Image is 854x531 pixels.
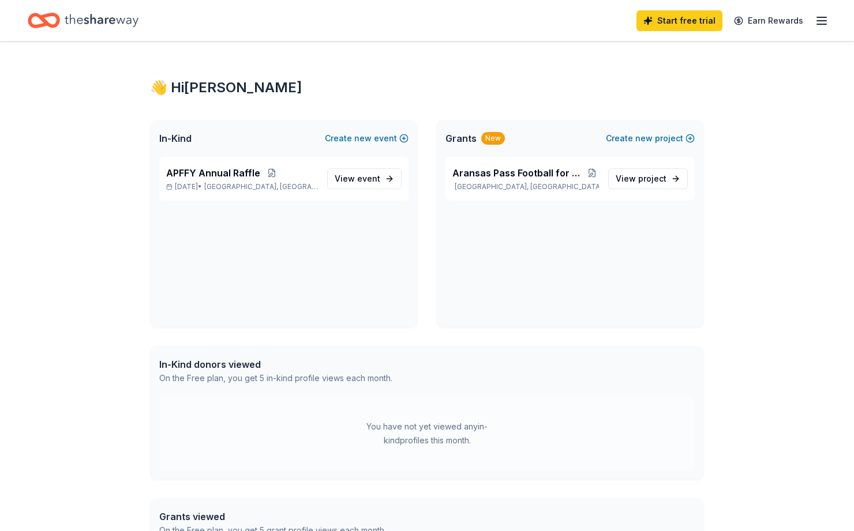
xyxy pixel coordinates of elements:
[608,168,688,189] a: View project
[452,182,599,191] p: [GEOGRAPHIC_DATA], [GEOGRAPHIC_DATA]
[166,166,260,180] span: APFFY Annual Raffle
[445,131,477,145] span: Grants
[327,168,402,189] a: View event
[159,131,192,145] span: In-Kind
[150,78,704,97] div: 👋 Hi [PERSON_NAME]
[354,131,372,145] span: new
[325,131,409,145] button: Createnewevent
[616,172,666,186] span: View
[159,510,386,524] div: Grants viewed
[638,174,666,183] span: project
[636,10,722,31] a: Start free trial
[166,182,318,191] p: [DATE] •
[481,132,505,145] div: New
[28,7,138,34] a: Home
[727,10,810,31] a: Earn Rewards
[159,357,392,371] div: In-Kind donors viewed
[606,131,695,145] button: Createnewproject
[357,174,380,183] span: event
[452,166,586,180] span: Aransas Pass Football for Youth Game Gear Grant
[635,131,653,145] span: new
[159,371,392,385] div: On the Free plan, you get 5 in-kind profile views each month.
[204,182,318,191] span: [GEOGRAPHIC_DATA], [GEOGRAPHIC_DATA]
[335,172,380,186] span: View
[355,420,499,447] div: You have not yet viewed any in-kind profiles this month.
